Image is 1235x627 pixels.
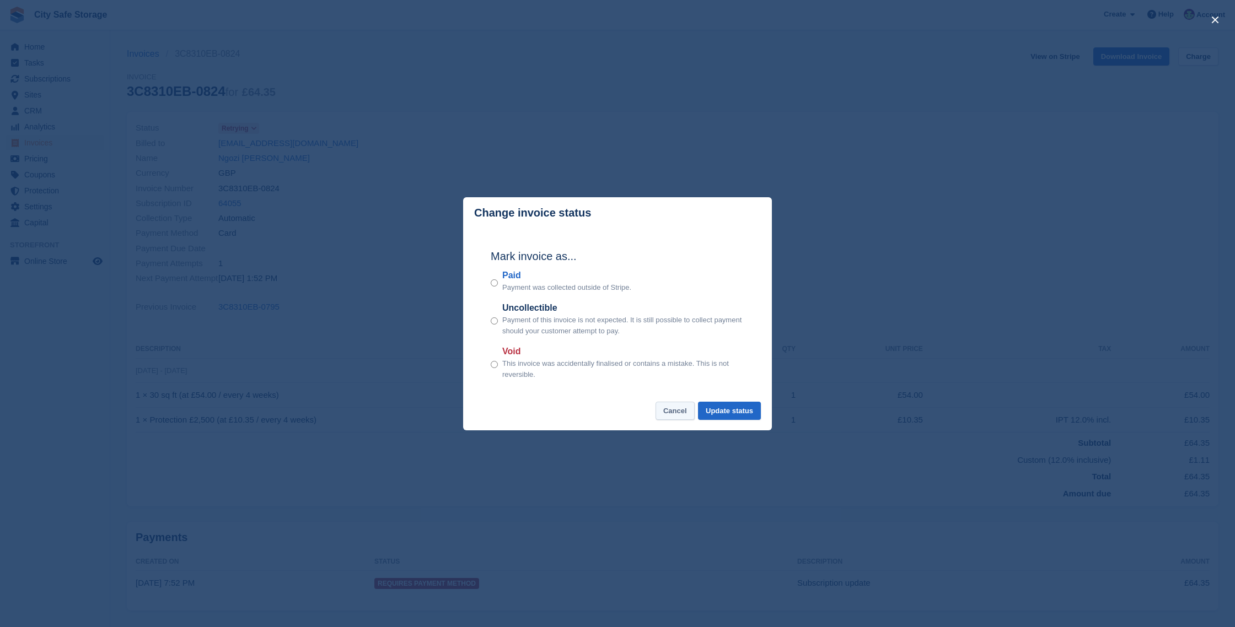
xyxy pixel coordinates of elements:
[502,345,744,358] label: Void
[474,207,591,219] p: Change invoice status
[502,301,744,315] label: Uncollectible
[698,402,761,420] button: Update status
[502,358,744,380] p: This invoice was accidentally finalised or contains a mistake. This is not reversible.
[1206,11,1224,29] button: close
[502,269,631,282] label: Paid
[502,282,631,293] p: Payment was collected outside of Stripe.
[491,248,744,264] h2: Mark invoice as...
[502,315,744,336] p: Payment of this invoice is not expected. It is still possible to collect payment should your cust...
[656,402,695,420] button: Cancel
